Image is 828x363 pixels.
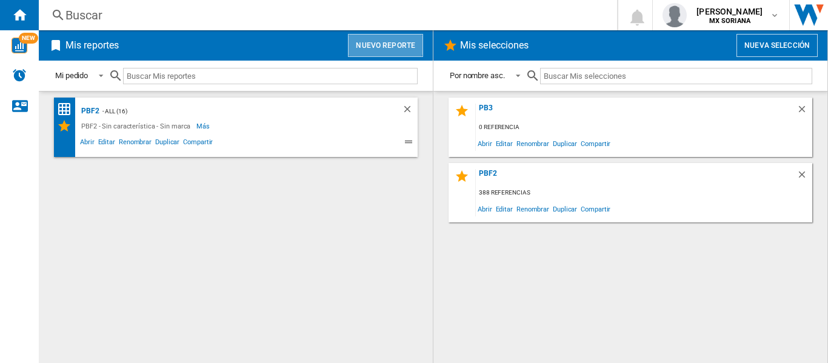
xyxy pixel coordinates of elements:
[476,185,812,201] div: 388 referencias
[551,135,579,152] span: Duplicar
[709,17,750,25] b: MX SORIANA
[78,136,96,151] span: Abrir
[476,104,796,120] div: PB3
[117,136,153,151] span: Renombrar
[494,201,515,217] span: Editar
[348,34,423,57] button: Nuevo reporte
[551,201,579,217] span: Duplicar
[181,136,215,151] span: Compartir
[736,34,818,57] button: Nueva selección
[63,34,121,57] h2: Mis reportes
[476,201,494,217] span: Abrir
[99,104,378,119] div: - ALL (16)
[196,119,212,133] span: Más
[96,136,117,151] span: Editar
[476,169,796,185] div: PBF2
[515,135,551,152] span: Renombrar
[579,201,612,217] span: Compartir
[663,3,687,27] img: profile.jpg
[494,135,515,152] span: Editar
[476,135,494,152] span: Abrir
[78,104,99,119] div: PBF2
[57,119,78,133] div: Mis Selecciones
[450,71,505,80] div: Por nombre asc.
[78,119,196,133] div: PBF2 - Sin característica - Sin marca
[12,38,27,53] img: wise-card.svg
[476,120,812,135] div: 0 referencia
[402,104,418,119] div: Borrar
[796,169,812,185] div: Borrar
[65,7,586,24] div: Buscar
[19,33,38,44] span: NEW
[458,34,532,57] h2: Mis selecciones
[153,136,181,151] span: Duplicar
[696,5,763,18] span: [PERSON_NAME]
[540,68,812,84] input: Buscar Mis selecciones
[55,71,88,80] div: Mi pedido
[123,68,418,84] input: Buscar Mis reportes
[579,135,612,152] span: Compartir
[796,104,812,120] div: Borrar
[12,68,27,82] img: alerts-logo.svg
[515,201,551,217] span: Renombrar
[57,102,78,117] div: Matriz de precios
